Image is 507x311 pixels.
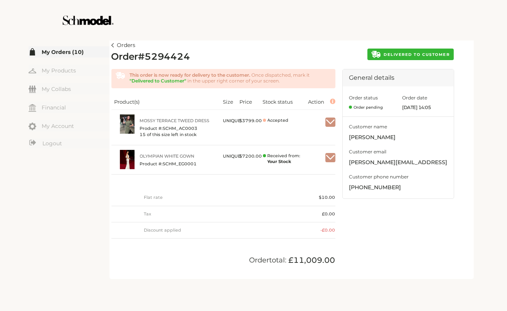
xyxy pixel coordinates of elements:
[140,161,217,167] span: Product #: SCHM_EG0001
[237,94,260,110] th: Price
[349,158,448,167] span: kavya+testemail@providence.pw
[268,153,313,165] span: Received from:
[263,153,313,165] span: Received from supplier
[140,131,217,138] span: 15 of this size left in stock
[260,94,305,110] th: Stock status
[29,86,36,93] img: my-friends.svg
[29,123,36,130] img: my-account.svg
[140,125,217,131] span: Product #: SCHM_AC0003
[322,211,335,217] span: £0.00
[325,154,335,161] img: check-white.svg
[349,133,448,142] span: [PERSON_NAME]
[321,227,335,233] span: - £0.00
[29,102,109,113] a: Financial
[268,159,291,164] span: Your Stock
[384,52,450,57] span: DELIVERED TO CUSTOMER
[29,46,109,57] a: My Orders (10)
[308,99,325,105] span: Action
[286,256,335,265] span: £11,009.00
[130,78,186,84] span: "Delivered to Customer"
[29,67,36,75] img: my-hanger.svg
[111,43,114,47] img: left-arrow.svg
[220,94,237,110] th: Size
[263,118,313,123] span: Accepted
[240,153,262,159] span: $ 7200.00
[319,195,335,200] span: $ 10.00
[240,118,262,123] span: $ 3799.00
[223,150,241,162] div: UNIQUE
[330,99,335,104] img: info.svg
[140,153,217,159] a: Olympian White Gown
[29,139,109,148] a: Logout
[29,48,36,56] img: my-order.svg
[349,74,394,81] span: General details
[402,104,448,110] span: [DATE] 14:05
[349,95,378,101] span: Order status
[349,183,448,192] span: [PHONE_NUMBER]
[268,118,313,123] span: Accepted
[223,114,241,127] div: UNIQUE
[349,104,383,110] span: Order pending
[349,173,448,181] span: Customer phone number
[349,148,448,156] span: Customer email
[29,46,109,150] div: Menu
[144,195,163,200] span: Flat rate
[111,256,335,265] div: Order total:
[125,72,329,84] div: Once dispatched, mark it in the upper right corner of your screen.
[111,51,190,63] h2: Order # 5294424
[130,72,250,78] span: This order is now ready for delivery to the customer.
[144,211,152,217] span: Tax
[371,51,381,58] img: car.svg
[111,41,136,50] a: Orders
[144,227,182,233] span: Discount applied
[325,119,335,126] img: check-white.svg
[29,65,109,76] a: My Products
[29,83,109,94] a: My Collabs
[29,120,109,131] a: My Account
[29,104,36,112] img: my-financial.svg
[140,118,217,124] a: Mossy Terrace Tweed Dress
[402,95,427,101] span: Order date
[111,94,220,110] th: Product(s)
[349,123,448,131] span: Customer name
[367,49,453,60] button: DELIVERED TO CUSTOMER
